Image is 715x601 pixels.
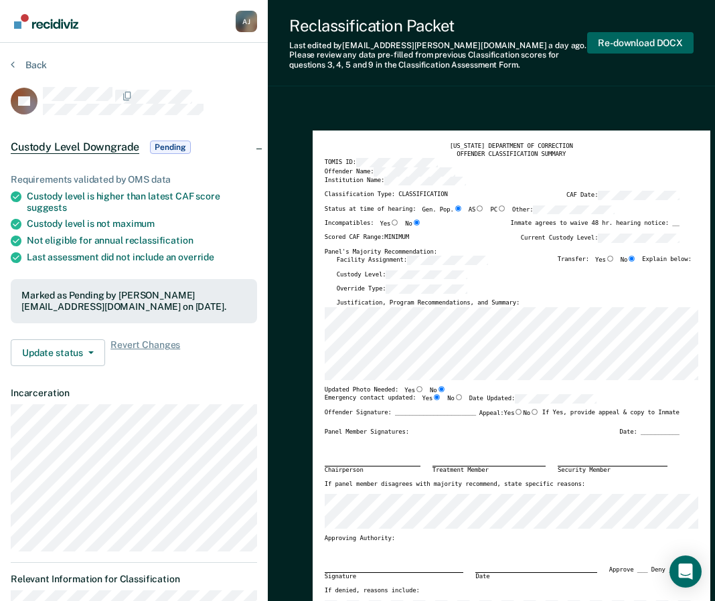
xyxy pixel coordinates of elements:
[337,284,467,294] label: Override Type:
[325,535,680,543] div: Approving Authority:
[325,167,455,177] label: Offender Name:
[422,394,442,404] label: Yes
[27,191,257,213] div: Custody level is higher than latest CAF score
[27,218,257,230] div: Custody level is not
[21,290,246,313] div: Marked as Pending by [PERSON_NAME][EMAIL_ADDRESS][DOMAIN_NAME] on [DATE].
[325,220,421,234] div: Incompatibles:
[619,428,679,436] div: Date: ___________
[11,574,257,585] dt: Relevant Information for Classification
[289,41,587,70] div: Last edited by [EMAIL_ADDRESS][PERSON_NAME][DOMAIN_NAME] . Please review any data pre-filled from...
[11,141,139,154] span: Custody Level Downgrade
[325,248,680,256] div: Panel's Majority Recommendation:
[566,191,680,200] label: CAF Date:
[497,205,506,211] input: PC
[325,409,680,428] div: Offender Signature: _______________________ If Yes, provide appeal & copy to Inmate
[512,205,615,215] label: Other:
[27,202,67,213] span: suggests
[454,205,463,211] input: Gen. Pop.
[621,256,637,265] label: No
[432,466,546,475] div: Treatment Member
[530,409,539,415] input: No
[325,234,409,243] label: Scored CAF Range: MINIMUM
[422,205,463,215] label: Gen. Pop.
[112,218,155,229] span: maximum
[558,256,692,270] div: Transfer: Explain below:
[598,191,680,200] input: CAF Date:
[384,177,466,186] input: Institution Name:
[11,59,47,71] button: Back
[523,409,539,418] label: No
[455,394,463,400] input: No
[437,386,446,392] input: No
[415,386,424,392] input: Yes
[325,481,585,489] label: If panel member disagrees with majority recommend, state specific reasons:
[386,284,467,294] input: Override Type:
[337,299,520,307] label: Justification, Program Recommendations, and Summary:
[521,234,680,243] label: Current Custody Level:
[490,205,506,215] label: PC
[514,409,523,415] input: Yes
[504,409,524,418] label: Yes
[325,177,466,186] label: Institution Name:
[325,428,409,436] div: Panel Member Signatures:
[27,252,257,263] div: Last assessment did not include an
[27,235,257,246] div: Not eligible for annual
[469,394,597,404] label: Date Updated:
[558,466,667,475] div: Security Member
[236,11,257,32] button: Profile dropdown button
[289,16,587,35] div: Reclassification Packet
[510,220,679,234] div: Inmate agrees to waive 48 hr. hearing notice: __
[407,256,489,265] input: Facility Assignment:
[404,386,424,395] label: Yes
[325,394,597,409] div: Emergency contact updated:
[325,205,615,220] div: Status at time of hearing:
[325,386,446,395] div: Updated Photo Needed:
[325,143,698,151] div: [US_STATE] DEPARTMENT OF CORRECTION
[337,270,467,280] label: Custody Level:
[325,191,448,200] label: Classification Type: CLASSIFICATION
[178,252,214,262] span: override
[479,409,539,423] label: Appeal:
[548,41,584,50] span: a day ago
[236,11,257,32] div: A J
[325,151,698,159] div: OFFENDER CLASSIFICATION SUMMARY
[606,256,615,262] input: Yes
[412,220,421,226] input: No
[595,256,615,265] label: Yes
[337,256,489,265] label: Facility Assignment:
[475,572,597,581] div: Date
[430,386,446,395] label: No
[356,158,438,167] input: TOMIS ID:
[587,32,694,54] button: Re-download DOCX
[386,270,467,280] input: Custody Level:
[374,167,455,177] input: Offender Name:
[469,205,485,215] label: AS
[325,466,420,475] div: Chairperson
[325,572,464,581] div: Signature
[447,394,463,404] label: No
[11,388,257,399] dt: Incarceration
[475,205,484,211] input: AS
[325,587,420,595] label: If denied, reasons include:
[515,394,597,404] input: Date Updated:
[110,339,180,366] span: Revert Changes
[11,339,105,366] button: Update status
[405,220,421,228] label: No
[11,174,257,185] div: Requirements validated by OMS data
[432,394,441,400] input: Yes
[125,235,193,246] span: reclassification
[669,555,702,588] div: Open Intercom Messenger
[390,220,399,226] input: Yes
[627,256,636,262] input: No
[609,566,680,587] div: Approve ___ Deny ___
[598,234,680,243] input: Current Custody Level:
[14,14,78,29] img: Recidiviz
[380,220,399,228] label: Yes
[533,205,615,215] input: Other:
[325,158,438,167] label: TOMIS ID:
[150,141,190,154] span: Pending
